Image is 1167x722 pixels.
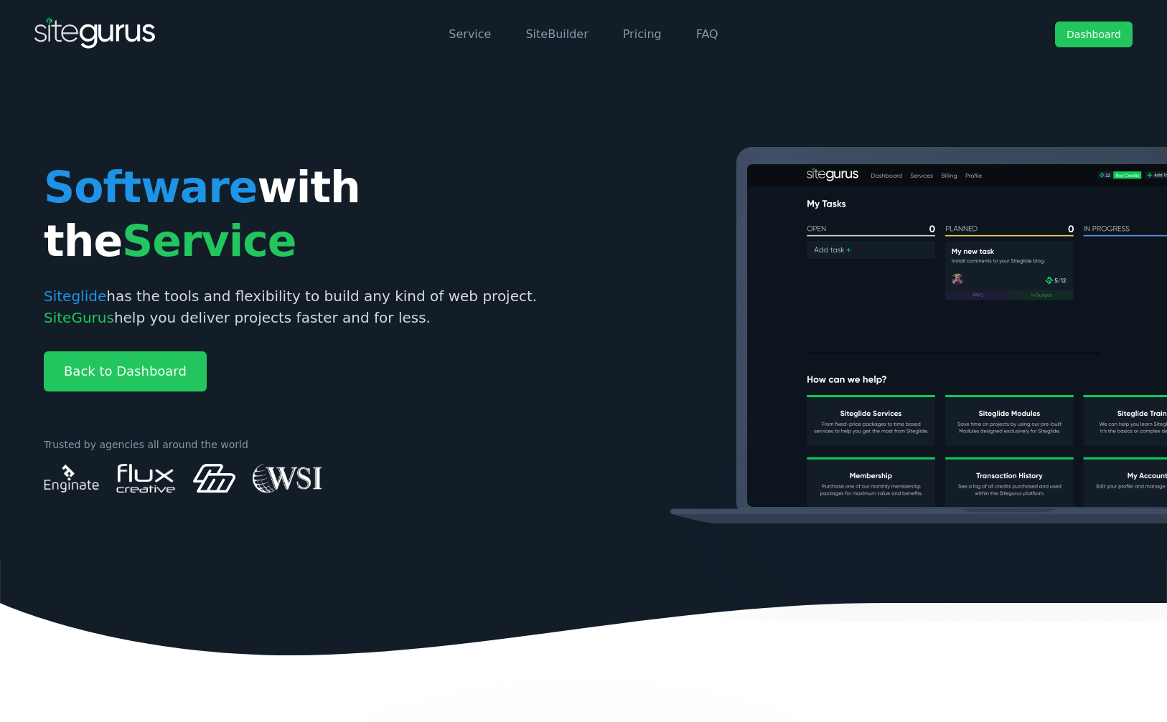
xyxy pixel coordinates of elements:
span: Service [122,216,296,266]
span: SiteGurus [44,309,114,326]
a: Back to Dashboard [44,351,207,391]
a: Dashboard [1055,22,1133,47]
a: Pricing [623,27,662,41]
p: Trusted by agencies all around the world [44,437,572,452]
span: Software [44,162,257,212]
a: SiteBuilder [525,27,588,41]
a: FAQ [696,27,718,41]
h1: with the [44,161,572,268]
a: Service [449,27,491,41]
p: has the tools and flexibility to build any kind of web project. help you deliver projects faster ... [44,285,572,328]
img: SiteGurus Logo [34,17,156,52]
span: Siteglide [44,288,106,305]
